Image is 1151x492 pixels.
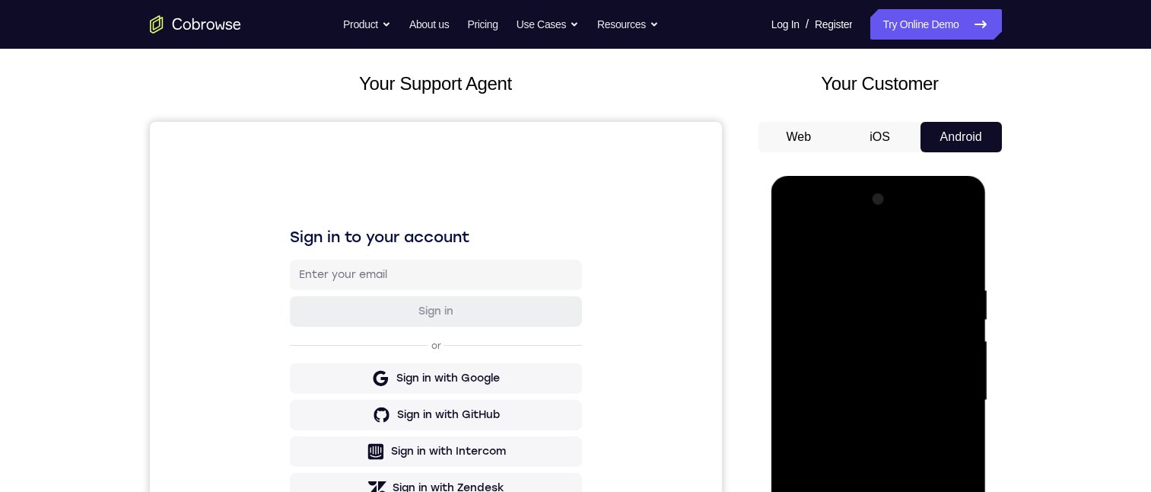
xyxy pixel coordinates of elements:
[257,395,365,405] a: Create a new account
[140,241,432,272] button: Sign in with Google
[246,249,350,264] div: Sign in with Google
[140,315,432,345] button: Sign in with Intercom
[278,218,294,230] p: or
[343,9,391,40] button: Product
[150,15,241,34] a: Go to the home page
[241,322,356,337] div: Sign in with Intercom
[247,286,350,301] div: Sign in with GitHub
[920,122,1002,152] button: Android
[870,9,1001,40] a: Try Online Demo
[409,9,449,40] a: About us
[815,9,852,40] a: Register
[597,9,659,40] button: Resources
[806,15,809,34] span: /
[243,359,355,374] div: Sign in with Zendesk
[140,394,432,406] p: Don't have an account?
[467,9,498,40] a: Pricing
[758,122,840,152] button: Web
[771,9,800,40] a: Log In
[140,351,432,382] button: Sign in with Zendesk
[150,70,722,97] h2: Your Support Agent
[758,70,1002,97] h2: Your Customer
[839,122,920,152] button: iOS
[140,278,432,308] button: Sign in with GitHub
[517,9,579,40] button: Use Cases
